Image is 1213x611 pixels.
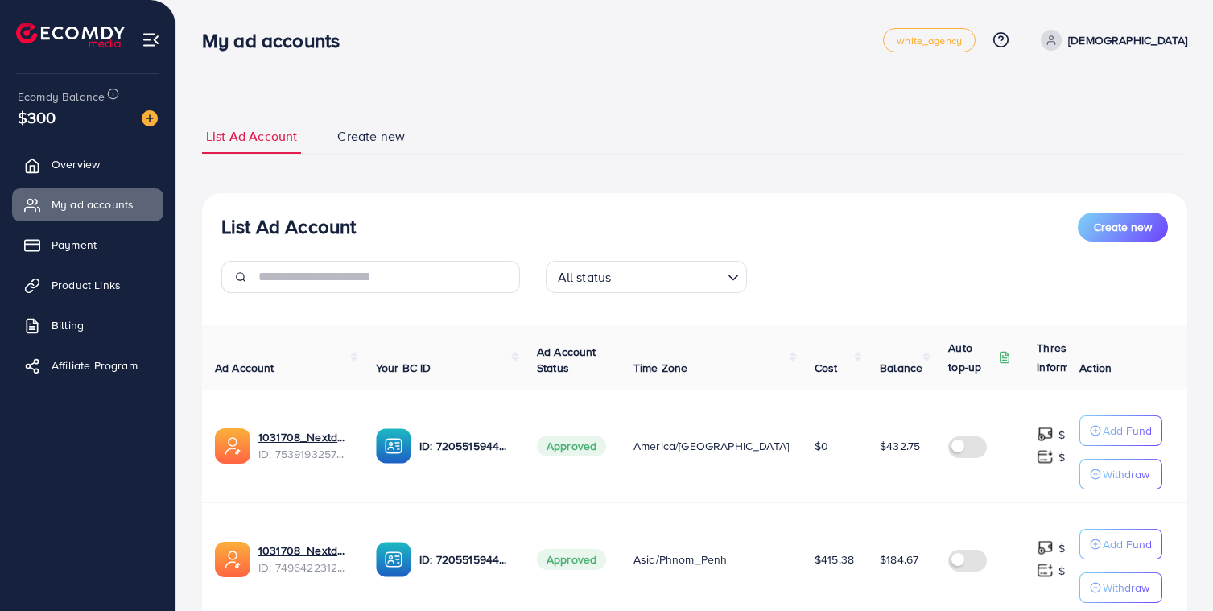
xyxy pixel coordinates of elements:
img: ic-ads-acc.e4c84228.svg [215,542,250,577]
span: Balance [880,360,922,376]
p: Withdraw [1103,464,1149,484]
img: ic-ba-acc.ded83a64.svg [376,542,411,577]
div: <span class='underline'>1031708_Nextday</span></br>7496422312066220048 [258,543,350,576]
span: $432.75 [880,438,920,454]
span: ID: 7539193257029550098 [258,446,350,462]
span: List Ad Account [206,127,297,146]
span: $300 [18,105,56,129]
span: Ecomdy Balance [18,89,105,105]
a: Billing [12,309,163,341]
span: Approved [537,436,606,456]
a: white_agency [883,28,976,52]
button: Create new [1078,213,1168,242]
span: All status [555,266,615,289]
p: Add Fund [1103,535,1152,554]
span: Create new [337,127,405,146]
span: $184.67 [880,551,918,568]
button: Add Fund [1079,529,1162,559]
span: Payment [52,237,97,253]
p: $ --- [1058,539,1079,558]
p: [DEMOGRAPHIC_DATA] [1068,31,1187,50]
span: $0 [815,438,828,454]
span: Time Zone [633,360,687,376]
a: [DEMOGRAPHIC_DATA] [1034,30,1187,51]
h3: My ad accounts [202,29,353,52]
p: Add Fund [1103,421,1152,440]
span: $415.38 [815,551,854,568]
span: Your BC ID [376,360,431,376]
a: 1031708_Nextday_TTS [258,429,350,445]
span: Affiliate Program [52,357,138,374]
p: $ --- [1058,561,1079,580]
img: image [142,110,158,126]
button: Withdraw [1079,459,1162,489]
p: Auto top-up [948,338,995,377]
span: Create new [1094,219,1152,235]
span: Cost [815,360,838,376]
span: Billing [52,317,84,333]
a: My ad accounts [12,188,163,221]
img: logo [16,23,125,47]
a: Affiliate Program [12,349,163,382]
a: Overview [12,148,163,180]
p: ID: 7205515944947466242 [419,550,511,569]
span: Ad Account Status [537,344,596,376]
p: $ --- [1058,425,1079,444]
span: Asia/Phnom_Penh [633,551,727,568]
button: Withdraw [1079,572,1162,603]
span: white_agency [897,35,962,46]
div: Search for option [546,261,747,293]
p: ID: 7205515944947466242 [419,436,511,456]
h3: List Ad Account [221,215,356,238]
a: Payment [12,229,163,261]
img: top-up amount [1037,562,1054,579]
div: <span class='underline'>1031708_Nextday_TTS</span></br>7539193257029550098 [258,429,350,462]
span: Product Links [52,277,121,293]
img: ic-ba-acc.ded83a64.svg [376,428,411,464]
img: top-up amount [1037,448,1054,465]
span: Approved [537,549,606,570]
span: My ad accounts [52,196,134,213]
button: Add Fund [1079,415,1162,446]
p: Withdraw [1103,578,1149,597]
a: 1031708_Nextday [258,543,350,559]
img: ic-ads-acc.e4c84228.svg [215,428,250,464]
span: Overview [52,156,100,172]
img: top-up amount [1037,539,1054,556]
img: top-up amount [1037,426,1054,443]
span: ID: 7496422312066220048 [258,559,350,576]
span: America/[GEOGRAPHIC_DATA] [633,438,789,454]
input: Search for option [616,262,720,289]
span: Ad Account [215,360,274,376]
img: menu [142,31,160,49]
a: Product Links [12,269,163,301]
span: Action [1079,360,1112,376]
p: $ --- [1058,448,1079,467]
p: Threshold information [1037,338,1116,377]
